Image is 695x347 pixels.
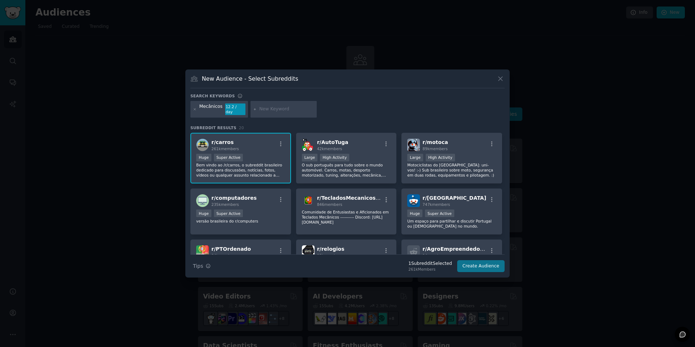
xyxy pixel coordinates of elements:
[302,210,391,225] p: Comunidade de Entusiastas e Aficionados em Teclados Mecânicos ---------- Discord: [URL][DOMAIN_NAME]
[422,202,450,207] span: 747k members
[211,139,234,145] span: r/ carros
[214,210,243,217] div: Super Active
[426,154,455,161] div: High Activity
[190,260,213,272] button: Tips
[422,253,445,258] span: 14 members
[196,245,209,258] img: PTOrdenado
[239,126,244,130] span: 20
[190,93,235,98] h3: Search keywords
[422,139,448,145] span: r/ motoca
[225,103,245,115] div: 12.2 / day
[407,162,496,178] p: Motociclistas do [GEOGRAPHIC_DATA]: uni-vos! :-) Sub brasileiro sobre moto, segurança em duas rod...
[320,154,349,161] div: High Activity
[196,210,211,217] div: Huge
[317,246,345,252] span: r/ relogios
[422,147,447,151] span: 89k members
[196,194,209,207] img: computadores
[196,154,211,161] div: Huge
[422,195,486,201] span: r/ [GEOGRAPHIC_DATA]
[425,210,454,217] div: Super Active
[211,246,251,252] span: r/ PTOrdenado
[302,194,315,207] img: TecladosMecanicosPT
[193,262,203,270] span: Tips
[422,246,489,252] span: r/ AgroEmpreendedores
[202,75,298,82] h3: New Audience - Select Subreddits
[407,194,420,207] img: portugal
[211,147,239,151] span: 261k members
[407,219,496,229] p: Um espaço para partilhar e discutir Portugal ou [DEMOGRAPHIC_DATA] no mundo.
[259,106,314,113] input: New Keyword
[407,210,422,217] div: Huge
[317,253,342,258] span: 35k members
[211,195,257,201] span: r/ computadores
[457,260,505,272] button: Create Audience
[211,253,236,258] span: 34k members
[302,245,315,258] img: relogios
[196,219,285,224] p: versão brasileira do r/computers
[317,139,349,145] span: r/ AutoTuga
[407,154,423,161] div: Large
[196,139,209,151] img: carros
[302,154,318,161] div: Large
[302,162,391,178] p: O sub português para tudo sobre o mundo automóvel. Carros, motas, desporto motorizado, tuning, al...
[190,125,236,130] span: Subreddit Results
[196,162,285,178] p: Bem vindo ao /r/carros, o subreddit brasileiro dedicado para discussões, notícias, fotos, vídeos ...
[408,267,452,272] div: 261k Members
[317,202,342,207] span: 846 members
[199,103,223,115] div: Mecânicos
[211,202,239,207] span: 235k members
[214,154,243,161] div: Super Active
[407,139,420,151] img: motoca
[317,147,342,151] span: 42k members
[302,139,315,151] img: AutoTuga
[317,195,383,201] span: r/ TecladosMecanicosPT
[408,261,452,267] div: 1 Subreddit Selected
